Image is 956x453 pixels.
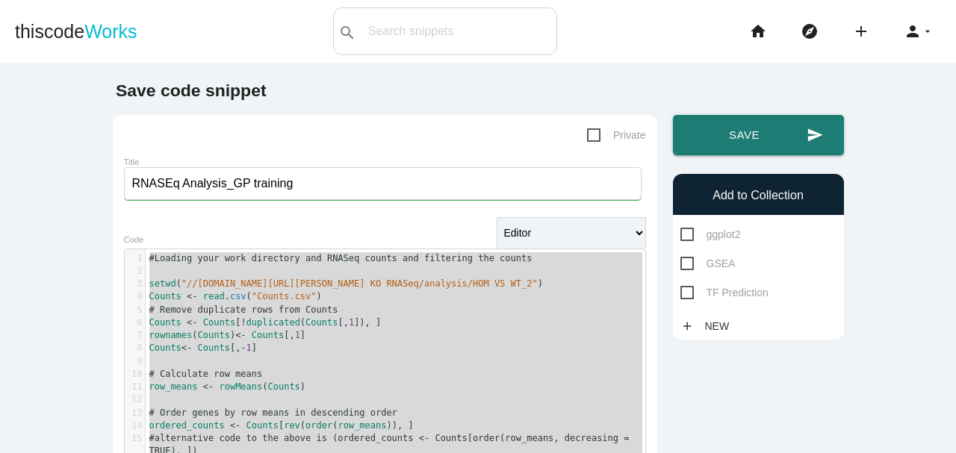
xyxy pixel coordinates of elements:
[240,317,246,328] span: !
[240,343,246,353] span: -
[305,317,338,328] span: Counts
[149,330,193,340] span: rownames
[334,8,361,54] button: search
[305,420,332,431] span: order
[149,343,181,353] span: Counts
[125,252,145,265] div: 1
[15,7,137,55] a: thiscodeWorks
[252,330,284,340] span: Counts
[149,278,544,289] span: ( )
[219,381,262,392] span: rowMeans
[125,265,145,278] div: 2
[84,21,137,42] span: Works
[680,313,694,340] i: add
[125,407,145,419] div: 13
[149,343,258,353] span: [, ]
[149,304,338,315] span: # Remove duplicate rows from Counts
[246,343,252,353] span: 1
[149,369,263,379] span: # Calculate row means
[267,381,299,392] span: Counts
[116,81,267,100] b: Save code snippet
[149,317,181,328] span: Counts
[181,278,538,289] span: "//[DOMAIN_NAME][URL][PERSON_NAME] KO RNASeq/analysis/HOM VS WT_2"
[230,291,246,302] span: csv
[181,343,192,353] span: <-
[338,420,386,431] span: row_means
[125,381,145,393] div: 11
[124,157,140,166] label: Title
[149,407,397,418] span: # Order genes by row means in descending order
[203,381,214,392] span: <-
[149,278,176,289] span: setwd
[922,7,934,55] i: arrow_drop_down
[125,278,145,290] div: 3
[125,316,145,329] div: 6
[801,7,819,55] i: explore
[149,420,414,431] span: [ ( ( )), ]
[295,330,300,340] span: 1
[673,115,844,155] button: sendSave
[149,381,306,392] span: ( )
[246,317,300,328] span: duplicated
[349,317,354,328] span: 1
[187,317,197,328] span: <-
[125,432,145,445] div: 15
[680,225,741,244] span: ggplot2
[235,330,246,340] span: <-
[149,291,322,302] span: . ( )
[149,420,225,431] span: ordered_counts
[125,290,145,303] div: 4
[125,419,145,432] div: 14
[187,291,197,302] span: <-
[125,368,145,381] div: 10
[246,420,279,431] span: Counts
[198,343,230,353] span: Counts
[749,7,767,55] i: home
[680,254,736,273] span: GSEA
[149,317,382,328] span: [ ( [, ]), ]
[807,115,823,155] i: send
[203,291,225,302] span: read
[125,342,145,354] div: 8
[125,355,145,368] div: 9
[587,126,646,145] span: Private
[198,330,230,340] span: Counts
[230,420,240,431] span: <-
[852,7,870,55] i: add
[680,313,737,340] a: addNew
[203,317,235,328] span: Counts
[680,284,769,302] span: TF Prediction
[284,420,300,431] span: rev
[149,253,533,263] span: #Loading your work directory and RNASeq counts and filtering the counts
[125,329,145,342] div: 7
[125,304,145,316] div: 5
[904,7,922,55] i: person
[680,189,836,202] h6: Add to Collection
[125,393,145,406] div: 12
[361,16,556,47] input: Search snippets
[124,167,642,200] input: What does this code do?
[252,291,317,302] span: "Counts.csv"
[338,9,356,57] i: search
[124,235,144,244] label: Code
[149,291,181,302] span: Counts
[149,330,306,340] span: ( ) [, ]
[149,381,198,392] span: row_means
